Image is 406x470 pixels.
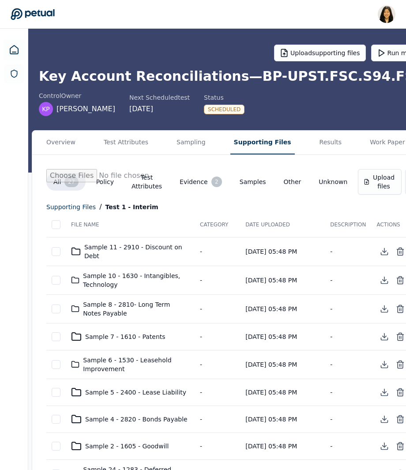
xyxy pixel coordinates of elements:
td: [DATE] 05:48 PM [240,294,325,323]
div: - [200,247,235,256]
button: Test Attributes [124,169,169,194]
button: Samples [233,174,273,190]
div: Sample 8 - 2810- Long Term Notes Payable [71,300,189,318]
th: File Name [66,212,195,237]
td: [DATE] 05:48 PM [240,350,325,379]
button: Download Directory [376,411,392,427]
div: - [200,305,235,313]
td: - [325,237,371,266]
button: Supporting Files [230,131,295,154]
div: supporting files [46,202,96,212]
td: [DATE] 05:48 PM [240,323,325,350]
button: Overview [43,131,79,154]
div: Test 1 - Interim [105,202,158,212]
img: Renee Park [378,5,395,23]
button: Test Attributes [100,131,152,154]
button: Unknown [312,174,354,190]
div: Next Scheduled test [129,93,190,102]
div: 27 [64,177,78,187]
button: Download Directory [376,301,392,317]
div: 2 [211,177,222,187]
div: - [200,415,235,424]
td: [DATE] 05:48 PM [240,266,325,294]
button: Sampling [173,131,209,154]
a: Dashboard [4,39,25,60]
div: Scheduled [204,105,244,114]
td: - [325,432,371,459]
div: Sample 7 - 1610 - Patents [71,331,189,342]
div: Status [204,93,244,102]
button: Other [277,174,308,190]
td: - [325,294,371,323]
div: - [200,276,235,285]
button: All27 [46,173,86,191]
span: KP [42,105,50,113]
td: - [325,406,371,432]
div: control Owner [39,91,115,100]
button: Evidence2 [173,173,229,191]
button: Download Directory [376,244,392,259]
span: [PERSON_NAME] [56,104,115,114]
button: Download Directory [376,357,392,372]
div: - [200,332,235,341]
button: Uploadsupporting files [274,45,366,61]
div: [DATE] [129,104,190,114]
button: Policy [89,174,121,190]
button: Download Directory [376,438,392,454]
div: / [99,202,158,212]
td: [DATE] 05:48 PM [240,432,325,459]
div: Sample 11 - 2910 - Discount on Debt [71,243,189,260]
td: [DATE] 05:48 PM [240,237,325,266]
button: Download Directory [376,384,392,400]
a: SOC 1 Reports [4,64,24,83]
button: Results [316,131,346,154]
div: Sample 5 - 2400 - Lease Liability [71,387,189,398]
div: Sample 6 - 1530 - Leasehold Improvement [71,356,189,373]
th: Category [195,212,240,237]
td: - [325,350,371,379]
div: Sample 4 - 2820 - Bonds Payable [71,414,189,425]
a: Go to Dashboard [11,8,55,20]
td: - [325,379,371,406]
button: Upload files [358,169,402,195]
button: Download Directory [376,272,392,288]
td: [DATE] 05:48 PM [240,406,325,432]
div: - [200,360,235,369]
div: Sample 2 - 1605 - Goodwill [71,441,189,451]
div: Sample 10 - 1630 - Intangibles, Technology [71,271,189,289]
div: - [200,388,235,397]
th: Date Uploaded [240,212,325,237]
div: - [200,442,235,451]
th: Description [325,212,371,237]
button: Download Directory [376,329,392,345]
td: - [325,266,371,294]
td: - [325,323,371,350]
td: [DATE] 05:48 PM [240,379,325,406]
